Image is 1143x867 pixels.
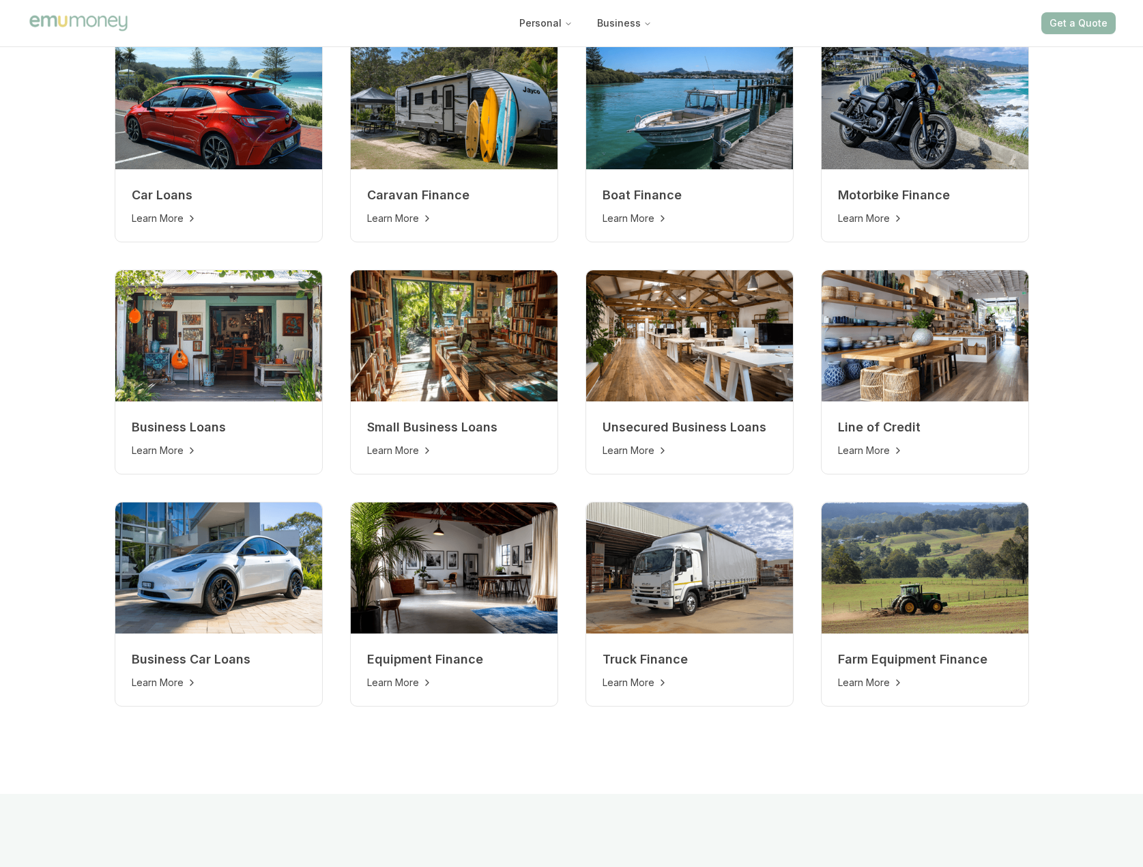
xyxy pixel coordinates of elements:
h4: Farm Equipment Finance [838,650,1012,669]
div: Learn More [367,676,541,690]
div: Learn More [838,676,1012,690]
button: Get a Quote [1041,12,1116,34]
h4: Motorbike Finance [838,186,1012,205]
img: Apply for a boat finance [586,38,793,169]
h4: Unsecured Business Loans [603,418,777,437]
h4: Caravan Finance [367,186,541,205]
h4: Equipment Finance [367,650,541,669]
button: Business [586,11,663,35]
div: Learn More [603,676,777,690]
button: Personal [508,11,583,35]
h4: Boat Finance [603,186,777,205]
img: Apply for an unsecured business loan [586,270,793,401]
div: Learn More [838,444,1012,457]
img: Apply for a car loan [115,38,322,169]
h4: Line of Credit [838,418,1012,437]
div: Learn More [603,212,777,225]
img: Apply for a equipment finance [351,502,558,634]
img: Emu Money [27,13,130,33]
div: Learn More [132,444,306,457]
div: Learn More [838,212,1012,225]
div: Learn More [367,212,541,225]
img: Apply for a farm equipment finance [822,502,1028,634]
img: Apply for a business car loan [115,502,322,634]
div: Learn More [132,676,306,690]
img: Apply for a truck finance [586,502,793,634]
h4: Business Car Loans [132,650,306,669]
h4: Small Business Loans [367,418,541,437]
div: Learn More [367,444,541,457]
h4: Business Loans [132,418,306,437]
img: Apply for a caravan finance [351,38,558,169]
img: Apply for a business loan [115,270,322,401]
img: Apply for a motorbike finance [822,38,1028,169]
div: Learn More [603,444,777,457]
img: Apply for a line of credit [822,270,1028,401]
img: Apply for a small business loan [351,270,558,401]
div: Learn More [132,212,306,225]
h4: Truck Finance [603,650,777,669]
h4: Car Loans [132,186,306,205]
